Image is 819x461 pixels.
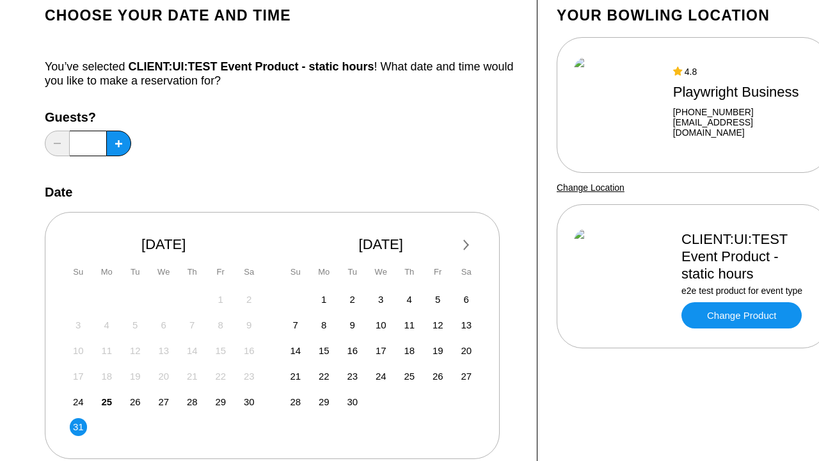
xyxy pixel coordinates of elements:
span: 26 [433,371,443,382]
span: 13 [461,319,472,330]
div: Choose Tuesday, September 2nd, 2025 [344,291,361,308]
div: Sa [241,263,258,280]
div: Not available Monday, August 4th, 2025 [98,316,115,334]
a: Change Product [681,302,802,328]
div: Choose Wednesday, September 10th, 2025 [372,316,390,334]
span: 24 [73,396,84,407]
span: 9 [246,319,251,330]
span: 17 [376,345,386,356]
div: Choose Sunday, September 21st, 2025 [287,368,304,385]
div: Not available Friday, August 22nd, 2025 [212,368,229,385]
span: 11 [101,345,112,356]
span: 15 [215,345,226,356]
a: Change Location [557,182,624,193]
span: 7 [189,319,195,330]
span: 27 [158,396,169,407]
div: Choose Sunday, September 14th, 2025 [287,342,304,359]
span: 5 [435,294,440,305]
span: 1 [218,294,223,305]
span: 20 [461,345,472,356]
span: 25 [404,371,415,382]
span: 4 [407,294,412,305]
span: 22 [319,371,330,382]
div: Choose Thursday, September 25th, 2025 [401,368,418,385]
div: Not available Wednesday, August 13th, 2025 [155,342,172,359]
div: Not available Sunday, August 10th, 2025 [70,342,87,359]
div: Choose Monday, September 22nd, 2025 [315,368,333,385]
div: Choose Wednesday, September 24th, 2025 [372,368,390,385]
span: 2 [246,294,251,305]
div: Not available Saturday, August 16th, 2025 [241,342,258,359]
div: Choose Wednesday, September 17th, 2025 [372,342,390,359]
div: Not available Tuesday, August 5th, 2025 [127,316,144,334]
div: Choose Monday, September 15th, 2025 [315,342,333,359]
div: CLIENT:UI:TEST Event Product - static hours [681,230,811,282]
span: 23 [244,371,255,382]
div: Not available Friday, August 15th, 2025 [212,342,229,359]
span: 19 [433,345,443,356]
span: 29 [215,396,226,407]
div: Tu [127,263,144,280]
span: 16 [347,345,358,356]
div: e2e test product for event type [681,286,811,296]
span: 31 [73,421,84,432]
span: 28 [290,396,301,407]
div: 4.8 [673,67,811,77]
div: Choose Wednesday, September 3rd, 2025 [372,291,390,308]
div: Tu [344,263,361,280]
span: 18 [404,345,415,356]
span: 10 [73,345,84,356]
span: 12 [433,319,443,330]
div: Choose Tuesday, August 26th, 2025 [127,393,144,410]
div: Not available Tuesday, August 12th, 2025 [127,342,144,359]
span: 16 [244,345,255,356]
div: Mo [98,263,115,280]
div: Choose Thursday, September 11th, 2025 [401,316,418,334]
div: Sa [457,263,475,280]
span: 8 [321,319,326,330]
div: Choose Sunday, September 28th, 2025 [287,393,304,410]
span: 13 [158,345,169,356]
div: month 2025-08 [68,289,260,436]
span: 9 [350,319,355,330]
div: [PHONE_NUMBER] [673,107,811,117]
span: 14 [187,345,198,356]
div: Not available Monday, August 18th, 2025 [98,368,115,385]
div: Choose Saturday, September 6th, 2025 [457,291,475,308]
span: 30 [244,396,255,407]
div: Choose Monday, September 1st, 2025 [315,291,333,308]
span: 21 [290,371,301,382]
div: Not available Wednesday, August 6th, 2025 [155,316,172,334]
span: 25 [101,396,112,407]
span: 19 [130,371,141,382]
span: 7 [293,319,298,330]
img: CLIENT:UI:TEST Event Product - static hours [574,229,670,325]
div: We [155,263,172,280]
span: 6 [464,294,469,305]
div: Not available Thursday, August 21st, 2025 [184,368,201,385]
div: Not available Thursday, August 14th, 2025 [184,342,201,359]
div: Mo [315,263,333,280]
div: [DATE] [282,236,481,253]
div: Choose Sunday, August 31st, 2025 [70,418,87,435]
div: [DATE] [65,236,263,253]
div: Choose Sunday, August 24th, 2025 [70,393,87,410]
div: Choose Monday, September 29th, 2025 [315,393,333,410]
div: Not available Monday, August 11th, 2025 [98,342,115,359]
span: 10 [376,319,386,330]
div: Choose Friday, August 29th, 2025 [212,393,229,410]
div: Choose Monday, August 25th, 2025 [98,393,115,410]
span: 12 [130,345,141,356]
div: Choose Tuesday, September 30th, 2025 [344,393,361,410]
span: 26 [130,396,141,407]
div: Choose Tuesday, September 16th, 2025 [344,342,361,359]
div: Not available Sunday, August 17th, 2025 [70,368,87,385]
span: 21 [187,371,198,382]
span: 4 [104,319,109,330]
div: Choose Saturday, August 30th, 2025 [241,393,258,410]
span: CLIENT:UI:TEST Event Product - static hours [128,60,374,73]
div: Choose Friday, September 26th, 2025 [429,368,447,385]
div: You’ve selected ! What date and time would you like to make a reservation for? [45,60,518,88]
div: Choose Wednesday, August 27th, 2025 [155,393,172,410]
span: 28 [187,396,198,407]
